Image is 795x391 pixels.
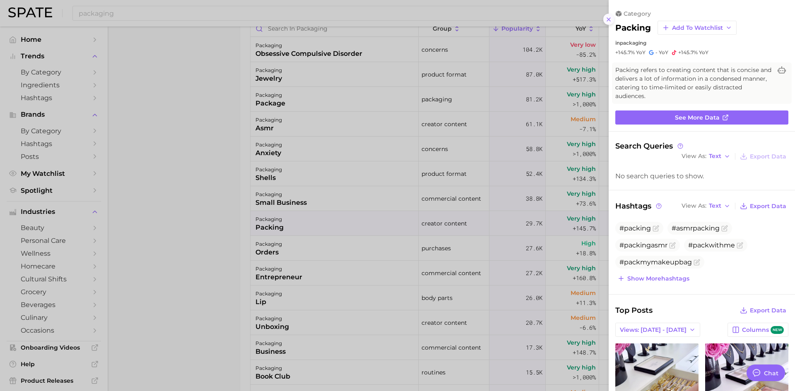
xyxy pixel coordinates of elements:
button: Export Data [738,305,788,316]
a: See more data [615,110,788,125]
span: +145.7% [678,49,698,55]
span: Text [709,154,721,158]
span: Export Data [750,203,786,210]
span: #packwithme [688,241,735,249]
span: YoY [636,49,646,56]
span: YoY [699,49,708,56]
button: Columnsnew [728,323,788,337]
span: #packing [619,224,651,232]
span: View As [682,154,706,158]
button: View AsText [679,201,732,211]
span: Packing refers to creating content that is concise and delivers a lot of information in a condens... [615,66,772,101]
span: Text [709,204,721,208]
button: Export Data [738,200,788,212]
span: Export Data [750,153,786,160]
span: packaging [620,40,646,46]
div: in [615,40,788,46]
span: Search Queries [615,142,684,151]
button: Add to Watchlist [658,21,737,35]
span: Export Data [750,307,786,314]
button: Flag as miscategorized or irrelevant [694,259,700,266]
span: +145.7% [615,49,635,55]
span: See more data [675,114,720,121]
span: #packingasmr [619,241,667,249]
span: Hashtags [615,200,663,212]
span: YoY [659,49,668,56]
span: new [771,326,784,334]
button: Flag as miscategorized or irrelevant [737,242,743,249]
div: No search queries to show. [615,172,788,180]
span: Show more hashtags [627,275,689,282]
span: #asmrpacking [672,224,720,232]
button: Export Data [738,151,788,162]
span: category [624,10,651,17]
button: Flag as miscategorized or irrelevant [669,242,676,249]
button: Views: [DATE] - [DATE] [615,323,700,337]
span: Views: [DATE] - [DATE] [620,326,687,333]
button: Flag as miscategorized or irrelevant [653,225,659,232]
button: Flag as miscategorized or irrelevant [721,225,728,232]
span: Add to Watchlist [672,24,723,31]
span: - [655,49,658,55]
h2: packing [615,23,651,33]
span: #packmymakeupbag [619,258,692,266]
span: Columns [742,326,784,334]
span: View As [682,204,706,208]
button: Show morehashtags [615,273,691,284]
button: View AsText [679,151,732,162]
span: Top Posts [615,305,653,316]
